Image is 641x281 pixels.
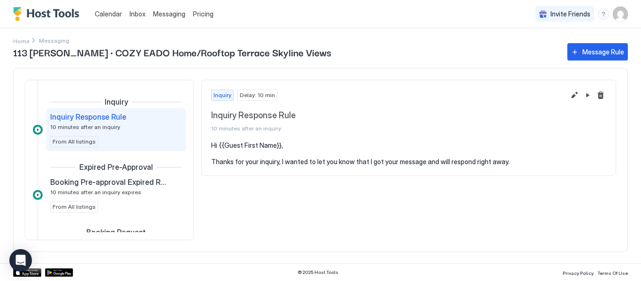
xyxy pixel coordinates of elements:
a: App Store [13,268,41,277]
span: From All listings [53,203,96,211]
span: From All listings [53,137,96,146]
span: 10 minutes after an inquiry [211,125,565,132]
span: 10 minutes after an inquiry [50,123,120,130]
span: Terms Of Use [597,270,628,276]
div: User profile [613,7,628,22]
span: 10 minutes after an inquiry expires [50,189,141,196]
a: Google Play Store [45,268,73,277]
span: Privacy Policy [563,270,594,276]
span: Calendar [95,10,122,18]
span: © 2025 Host Tools [298,269,338,275]
a: Inbox [130,9,145,19]
span: 113 [PERSON_NAME] · COZY EADO Home/Rooftop Terrace Skyline Views [13,45,558,59]
pre: Hi {{Guest First Name}}, Thanks for your inquiry, I wanted to let you know that I got your messag... [211,141,606,166]
span: Inbox [130,10,145,18]
button: Pause Message Rule [582,90,593,101]
span: Booking Pre-approval Expired Rule [50,177,167,187]
span: Inquiry Response Rule [211,110,565,121]
span: Inquiry [214,91,231,99]
span: Breadcrumb [39,37,69,44]
span: Delay: 10 min [240,91,275,99]
span: Inquiry Response Rule [50,112,126,122]
button: Message Rule [567,43,628,61]
a: Terms Of Use [597,267,628,277]
a: Home [13,36,30,46]
a: Messaging [153,9,185,19]
span: Booking Request [86,228,146,237]
button: Delete message rule [595,90,606,101]
a: Calendar [95,9,122,19]
a: Privacy Policy [563,267,594,277]
div: Message Rule [582,47,624,57]
span: Pricing [193,10,214,18]
button: Edit message rule [569,90,580,101]
div: menu [598,8,609,20]
span: Inquiry [105,97,128,106]
span: Invite Friends [550,10,590,18]
span: Expired Pre-Approval [79,162,153,172]
a: Host Tools Logo [13,7,84,21]
div: Breadcrumb [13,36,30,46]
span: Messaging [153,10,185,18]
div: Open Intercom Messenger [9,249,32,272]
span: Home [13,38,30,45]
